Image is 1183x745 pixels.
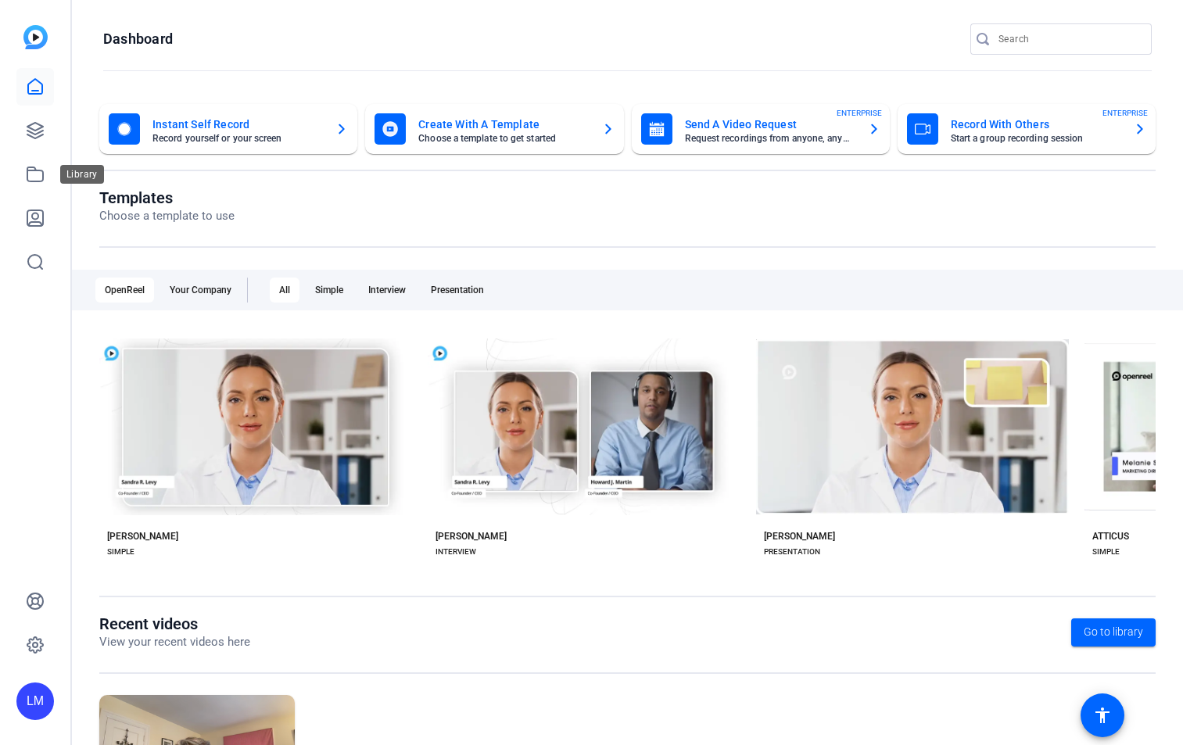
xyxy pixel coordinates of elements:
a: Go to library [1071,618,1156,647]
button: Send A Video RequestRequest recordings from anyone, anywhereENTERPRISE [632,104,890,154]
div: SIMPLE [1092,546,1120,558]
mat-card-title: Send A Video Request [685,115,855,134]
div: OpenReel [95,278,154,303]
button: Record With OthersStart a group recording sessionENTERPRISE [898,104,1156,154]
mat-card-subtitle: Start a group recording session [951,134,1121,143]
span: ENTERPRISE [1102,107,1148,119]
p: View your recent videos here [99,633,250,651]
div: Interview [359,278,415,303]
div: Presentation [421,278,493,303]
mat-card-title: Create With A Template [418,115,589,134]
input: Search [998,30,1139,48]
div: Simple [306,278,353,303]
h1: Recent videos [99,614,250,633]
mat-card-title: Record With Others [951,115,1121,134]
div: [PERSON_NAME] [764,530,835,543]
div: All [270,278,299,303]
mat-card-subtitle: Choose a template to get started [418,134,589,143]
div: Your Company [160,278,241,303]
div: [PERSON_NAME] [436,530,507,543]
span: ENTERPRISE [837,107,882,119]
div: LM [16,682,54,720]
div: [PERSON_NAME] [107,530,178,543]
span: Go to library [1084,624,1143,640]
h1: Dashboard [103,30,173,48]
mat-card-subtitle: Record yourself or your screen [152,134,323,143]
div: ATTICUS [1092,530,1129,543]
mat-icon: accessibility [1093,706,1112,725]
mat-card-title: Instant Self Record [152,115,323,134]
div: INTERVIEW [436,546,476,558]
mat-card-subtitle: Request recordings from anyone, anywhere [685,134,855,143]
div: SIMPLE [107,546,134,558]
h1: Templates [99,188,235,207]
img: blue-gradient.svg [23,25,48,49]
button: Instant Self RecordRecord yourself or your screen [99,104,357,154]
p: Choose a template to use [99,207,235,225]
div: PRESENTATION [764,546,820,558]
button: Create With A TemplateChoose a template to get started [365,104,623,154]
div: Library [60,165,104,184]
